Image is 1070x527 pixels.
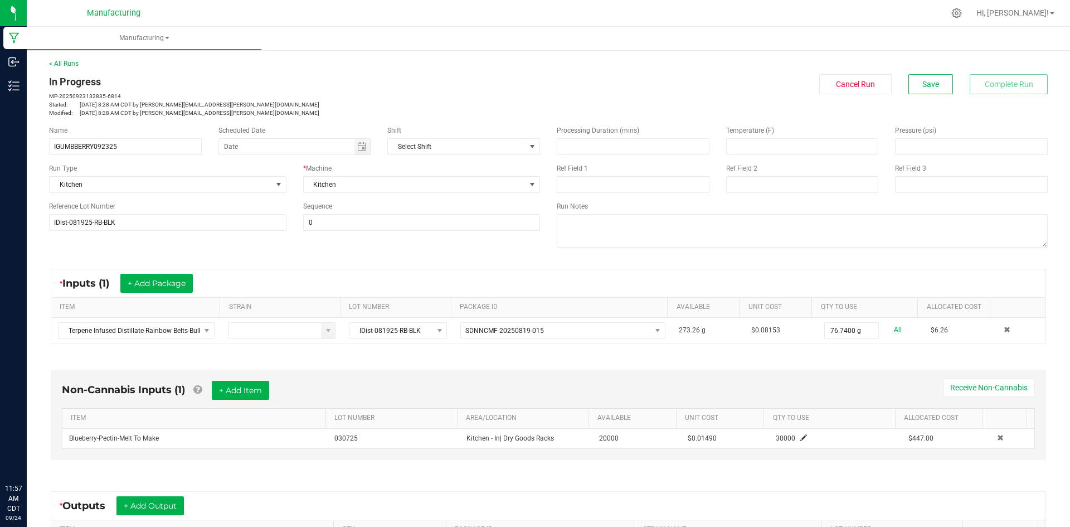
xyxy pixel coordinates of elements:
[992,414,1023,423] a: Sortable
[927,303,986,312] a: Allocated CostSortable
[62,384,185,396] span: Non-Cannabis Inputs (1)
[49,109,540,117] p: [DATE] 8:28 AM CDT by [PERSON_NAME][EMAIL_ADDRESS][PERSON_NAME][DOMAIN_NAME]
[49,92,540,100] p: MP-20250923132835-6814
[49,109,80,117] span: Modified:
[306,165,332,172] span: Machine
[976,8,1049,17] span: Hi, [PERSON_NAME]!
[557,202,588,210] span: Run Notes
[387,127,401,134] span: Shift
[702,326,706,334] span: g
[773,414,891,423] a: QTY TO USESortable
[557,165,588,172] span: Ref Field 1
[895,127,936,134] span: Pressure (psi)
[894,322,902,337] a: All
[679,326,700,334] span: 273.26
[895,165,926,172] span: Ref Field 3
[500,434,554,442] span: | Dry Goods Racks
[303,202,332,210] span: Sequence
[87,8,140,18] span: Manufacturing
[334,414,453,423] a: LOT NUMBERSortable
[120,274,193,293] button: + Add Package
[62,277,120,289] span: Inputs (1)
[904,414,979,423] a: Allocated CostSortable
[599,434,619,442] span: 20000
[49,100,80,109] span: Started:
[985,80,1033,89] span: Complete Run
[218,127,265,134] span: Scheduled Date
[688,434,717,442] span: $0.01490
[677,303,736,312] a: AVAILABLESortable
[8,56,20,67] inline-svg: Inbound
[60,303,216,312] a: ITEMSortable
[212,381,269,400] button: + Add Item
[597,414,672,423] a: AVAILABLESortable
[49,100,540,109] p: [DATE] 8:28 AM CDT by [PERSON_NAME][EMAIL_ADDRESS][PERSON_NAME][DOMAIN_NAME]
[999,303,1034,312] a: Sortable
[229,303,336,312] a: STRAINSortable
[334,434,358,442] span: 030725
[748,303,808,312] a: Unit CostSortable
[751,326,780,334] span: $0.08153
[836,80,875,89] span: Cancel Run
[466,434,554,442] span: Kitchen - In
[685,414,760,423] a: Unit CostSortable
[970,74,1048,94] button: Complete Run
[908,434,933,442] span: $447.00
[219,139,354,154] input: Date
[776,434,795,442] span: 30000
[50,177,272,192] span: Kitchen
[59,323,200,339] span: Terpene Infused Distillate-Rainbow Belts-Bulk
[49,163,77,173] span: Run Type
[69,434,159,442] span: Blueberry-Pectin-Melt To Make
[49,60,79,67] a: < All Runs
[5,484,22,514] p: 11:57 AM CDT
[387,138,540,155] span: NO DATA FOUND
[11,438,45,471] iframe: Resource center
[922,80,939,89] span: Save
[950,8,964,18] div: Manage settings
[466,414,584,423] a: AREA/LOCATIONSortable
[349,323,432,339] span: IDist-081925-RB-BLK
[908,74,953,94] button: Save
[193,384,202,396] a: Add Non-Cannabis items that were also consumed in the run (e.g. gloves and packaging); Also add N...
[819,74,892,94] button: Cancel Run
[460,303,663,312] a: PACKAGE IDSortable
[943,378,1035,397] button: Receive Non-Cannabis
[27,27,261,50] a: Manufacturing
[71,414,321,423] a: ITEMSortable
[8,80,20,91] inline-svg: Inventory
[49,74,540,89] div: In Progress
[726,165,757,172] span: Ref Field 2
[931,326,948,334] span: $6.26
[27,33,261,43] span: Manufacturing
[304,177,526,192] span: Kitchen
[8,32,20,43] inline-svg: Manufacturing
[726,127,774,134] span: Temperature (F)
[62,500,116,512] span: Outputs
[116,496,184,515] button: + Add Output
[58,322,215,339] span: NO DATA FOUND
[349,303,446,312] a: LOT NUMBERSortable
[5,514,22,522] p: 09/24
[49,127,67,134] span: Name
[821,303,913,312] a: QTY TO USESortable
[354,139,371,154] span: Toggle calendar
[33,436,46,449] iframe: Resource center unread badge
[388,139,526,154] span: Select Shift
[465,327,544,335] span: SDNNCMF-20250819-015
[557,127,639,134] span: Processing Duration (mins)
[49,202,115,210] span: Reference Lot Number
